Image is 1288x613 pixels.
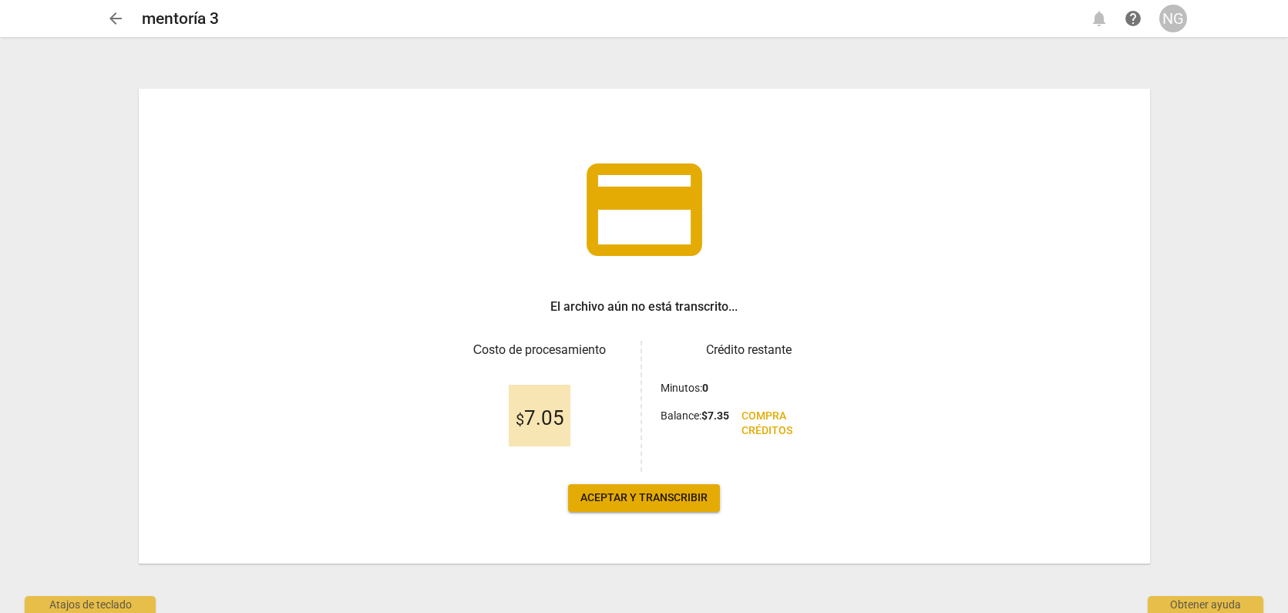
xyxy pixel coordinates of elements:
span: 7.05 [516,407,564,430]
span: credit_card [575,140,714,279]
span: help [1124,9,1142,28]
div: Obtener ayuda [1148,596,1263,613]
a: Compra créditos [729,402,837,445]
span: Compra créditos [742,409,825,439]
p: Minutos : [661,380,708,396]
h3: El archivo aún no está transcrito... [550,298,738,316]
a: Obtener ayuda [1119,5,1147,32]
p: Balance : [661,408,729,424]
div: Atajos de teclado [25,596,156,613]
b: 0 [702,382,708,394]
span: Aceptar y transcribir [580,490,708,506]
h3: Crédito restante [661,341,837,359]
b: $ 7.35 [701,409,729,422]
h3: Сosto de procesamiento [452,341,628,359]
button: Aceptar y transcribir [568,484,720,512]
span: $ [516,410,524,429]
button: NG [1159,5,1187,32]
h2: mentoría 3 [142,9,219,29]
span: arrow_back [106,9,125,28]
